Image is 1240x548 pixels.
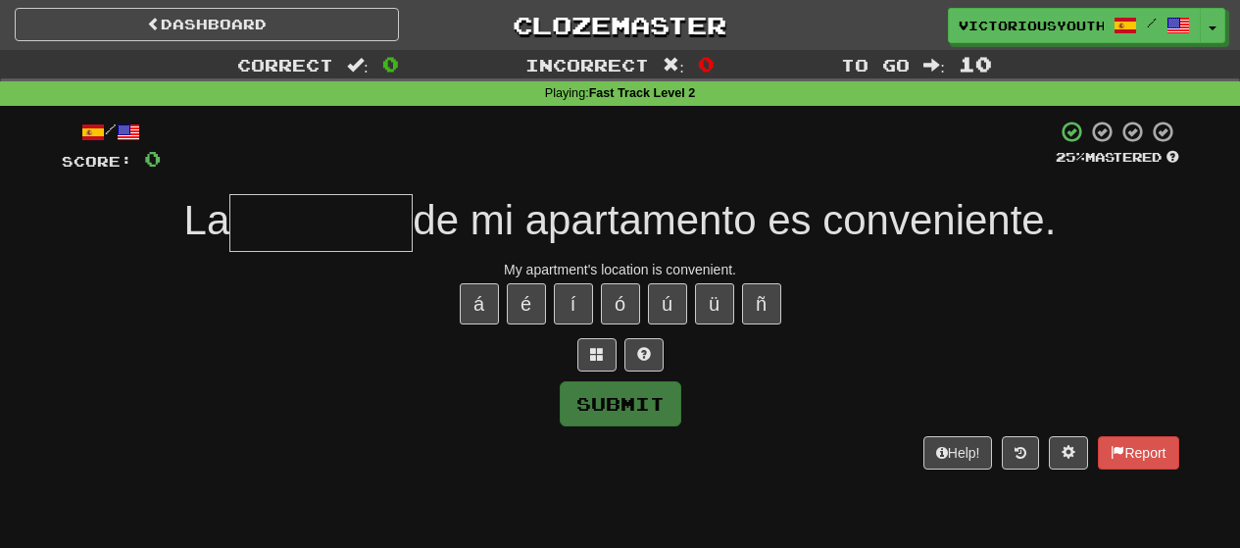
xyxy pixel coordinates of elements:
[959,17,1104,34] span: victoriousyouth
[237,55,333,75] span: Correct
[1098,436,1178,470] button: Report
[62,120,161,144] div: /
[413,197,1056,243] span: de mi apartamento es conveniente.
[507,283,546,324] button: é
[554,283,593,324] button: í
[959,52,992,75] span: 10
[15,8,399,41] a: Dashboard
[624,338,664,372] button: Single letter hint - you only get 1 per sentence and score half the points! alt+h
[560,381,681,426] button: Submit
[695,283,734,324] button: ü
[589,86,696,100] strong: Fast Track Level 2
[601,283,640,324] button: ó
[1147,16,1157,29] span: /
[62,260,1179,279] div: My apartment's location is convenient.
[663,57,684,74] span: :
[923,57,945,74] span: :
[841,55,910,75] span: To go
[184,197,230,243] span: La
[525,55,649,75] span: Incorrect
[382,52,399,75] span: 0
[742,283,781,324] button: ñ
[144,146,161,171] span: 0
[698,52,715,75] span: 0
[1056,149,1085,165] span: 25 %
[1056,149,1179,167] div: Mastered
[577,338,617,372] button: Switch sentence to multiple choice alt+p
[62,153,132,170] span: Score:
[428,8,813,42] a: Clozemaster
[648,283,687,324] button: ú
[347,57,369,74] span: :
[1002,436,1039,470] button: Round history (alt+y)
[460,283,499,324] button: á
[923,436,993,470] button: Help!
[948,8,1201,43] a: victoriousyouth /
